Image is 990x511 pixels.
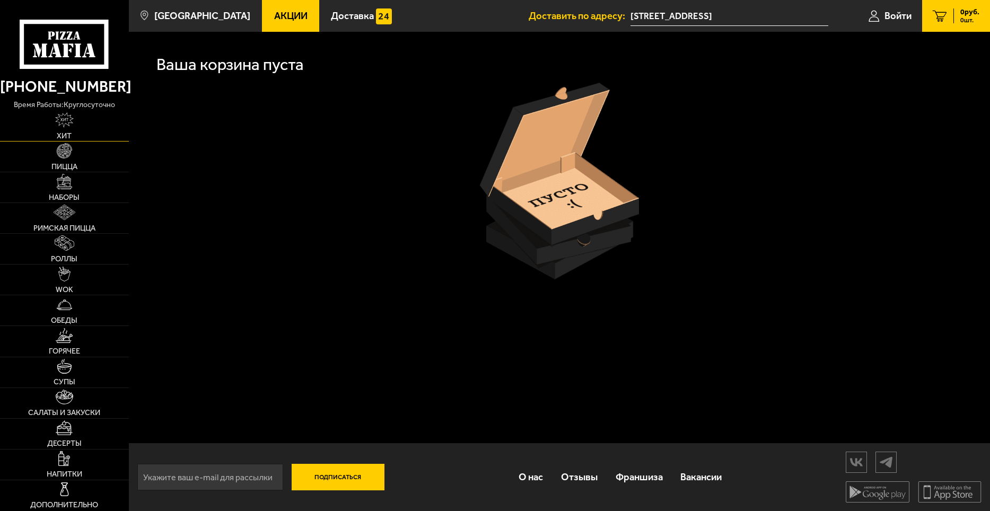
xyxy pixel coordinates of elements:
h1: Ваша корзина пуста [156,56,304,73]
span: Дополнительно [30,501,98,508]
span: Напитки [47,470,82,478]
span: Горячее [49,347,80,355]
a: Вакансии [671,460,731,494]
a: О нас [510,460,553,494]
span: Обеды [51,316,77,324]
span: Салаты и закуски [28,409,100,416]
span: Доставить по адресу: [529,11,630,21]
img: пустая коробка [480,83,639,279]
span: 0 шт. [960,17,979,23]
span: Римская пицца [33,224,95,232]
input: Ваш адрес доставки [630,6,828,26]
span: Хит [57,132,72,139]
span: WOK [56,286,73,293]
input: Укажите ваш e-mail для рассылки [137,464,283,490]
span: Акции [274,11,308,21]
img: tg [876,453,896,471]
span: Десерты [47,439,82,447]
img: 15daf4d41897b9f0e9f617042186c801.svg [376,8,391,24]
span: Пицца [51,163,77,170]
img: vk [846,453,866,471]
span: Роллы [51,255,77,262]
a: Франшиза [607,460,672,494]
span: Наборы [49,193,80,201]
span: 0 руб. [960,8,979,16]
a: Отзывы [552,460,607,494]
span: [GEOGRAPHIC_DATA] [154,11,250,21]
span: Войти [884,11,912,21]
span: Доставка [331,11,374,21]
span: Супы [54,378,75,385]
button: Подписаться [292,464,384,490]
